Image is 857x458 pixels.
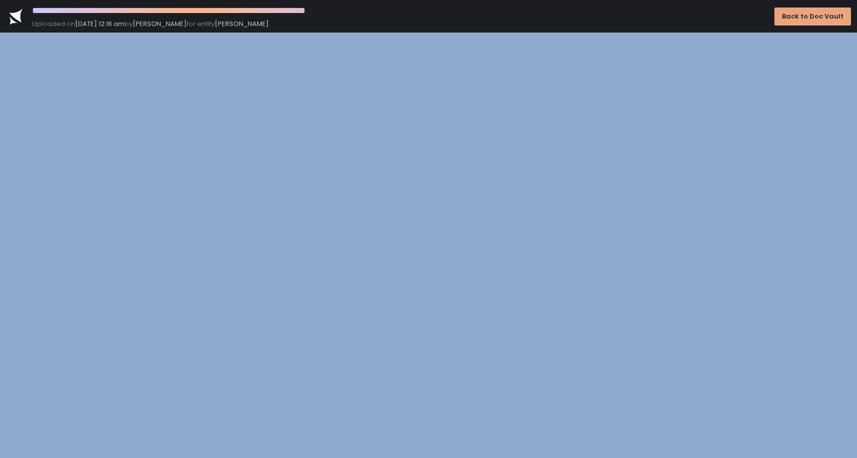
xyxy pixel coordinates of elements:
span: by [125,19,133,29]
span: [DATE] 12:16 am [75,19,125,29]
span: [PERSON_NAME] [215,19,269,29]
span: for entity [187,19,215,29]
button: Back to Doc Vault [774,8,851,26]
div: Back to Doc Vault [782,12,843,21]
span: [PERSON_NAME] [133,19,187,29]
span: Uploaded on [32,19,75,29]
